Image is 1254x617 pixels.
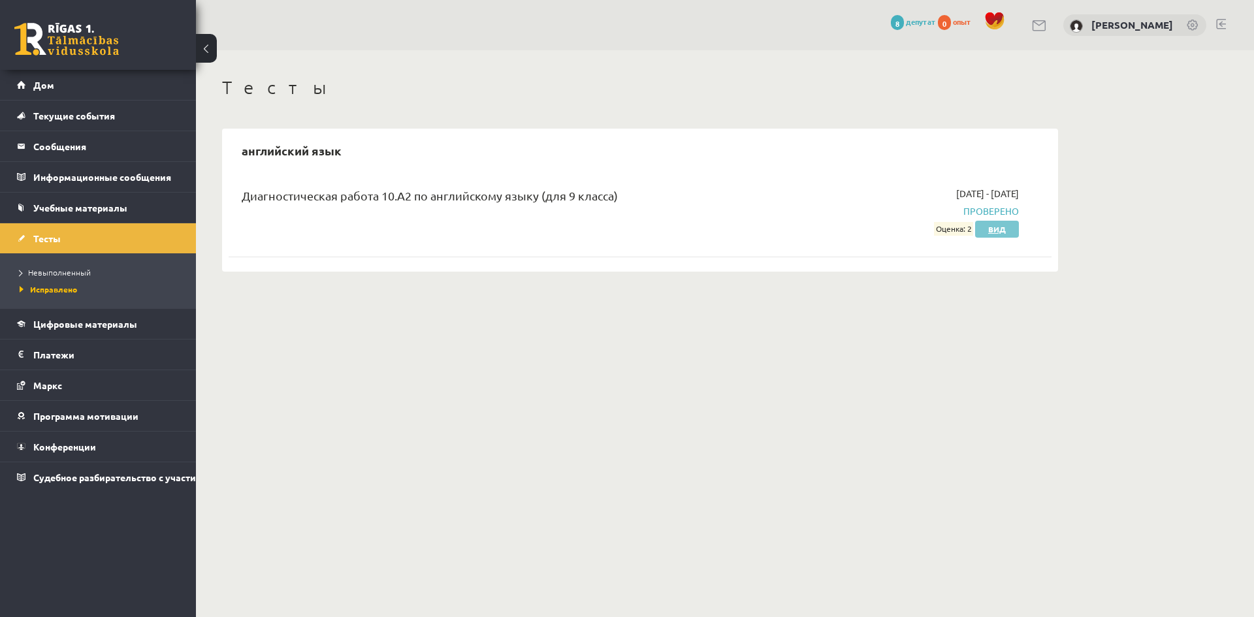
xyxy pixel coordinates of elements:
[17,309,180,339] a: Цифровые материалы
[20,266,183,278] a: Невыполненный
[17,101,180,131] a: Текущие события
[956,187,1019,199] font: [DATE] - [DATE]
[17,162,180,192] a: Информационные сообщения
[33,441,96,452] font: Конференции
[30,284,77,294] font: Исправлено
[17,401,180,431] a: Программа мотивации
[33,232,61,244] font: Тесты
[33,379,62,391] font: Маркс
[906,16,936,27] font: депутат
[33,410,138,422] font: Программа мотивации
[988,224,1006,234] font: Вид
[17,70,180,100] a: Дом
[222,76,330,98] font: Тесты
[17,193,180,223] a: Учебные материалы
[17,131,180,161] a: Сообщения
[33,110,115,121] font: Текущие события
[33,349,74,360] font: Платежи
[17,370,180,400] a: Маркс
[33,202,127,214] font: Учебные материалы
[14,23,119,55] a: Рижская 1-я средняя школа заочного обучения
[242,143,342,158] font: английский язык
[1091,18,1173,31] a: [PERSON_NAME]
[33,171,171,183] font: Информационные сообщения
[975,221,1019,238] a: Вид
[891,16,936,27] a: 8 депутат
[942,18,946,29] font: 0
[33,140,86,152] font: Сообщения
[33,318,137,330] font: Цифровые материалы
[33,79,54,91] font: Дом
[938,16,978,27] a: 0 опыт
[28,267,91,277] font: Невыполненный
[242,189,618,202] font: Диагностическая работа 10.А2 по английскому языку (для 9 класса)
[963,205,1019,217] font: Проверено
[1070,20,1083,33] img: Лукас Михайлов
[17,223,180,253] a: Тесты
[20,283,183,295] a: Исправлено
[17,462,180,492] a: Судебное разбирательство с участием [PERSON_NAME]
[17,340,180,370] a: Платежи
[895,18,899,29] font: 8
[953,16,971,27] font: опыт
[33,471,285,483] font: Судебное разбирательство с участием [PERSON_NAME]
[936,224,972,234] font: Оценка: 2
[17,432,180,462] a: Конференции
